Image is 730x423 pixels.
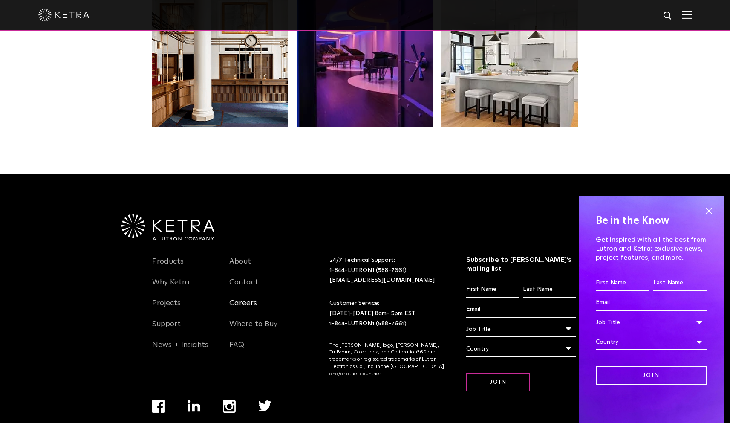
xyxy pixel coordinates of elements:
input: First Name [596,275,649,291]
a: Products [152,257,184,276]
a: [EMAIL_ADDRESS][DOMAIN_NAME] [329,277,435,283]
h4: Be in the Know [596,213,707,229]
input: Last Name [653,275,707,291]
div: Country [596,334,707,350]
input: First Name [466,281,519,298]
div: Job Title [596,314,707,330]
a: Contact [229,278,258,297]
a: Careers [229,298,257,318]
p: Customer Service: [DATE]-[DATE] 8am- 5pm EST [329,298,445,329]
img: linkedin [188,400,201,412]
a: Projects [152,298,181,318]
a: Why Ketra [152,278,190,297]
img: search icon [663,11,673,21]
input: Join [596,366,707,385]
input: Last Name [523,281,575,298]
input: Email [466,301,576,318]
img: Ketra-aLutronCo_White_RGB [121,214,214,240]
a: About [229,257,251,276]
img: twitter [258,400,271,411]
div: Navigation Menu [229,255,294,360]
img: Hamburger%20Nav.svg [682,11,692,19]
a: Where to Buy [229,319,277,339]
div: Navigation Menu [152,255,217,360]
p: Get inspired with all the best from Lutron and Ketra: exclusive news, project features, and more. [596,235,707,262]
p: The [PERSON_NAME] logo, [PERSON_NAME], TruBeam, Color Lock, and Calibration360 are trademarks or ... [329,342,445,378]
img: instagram [223,400,236,413]
input: Email [596,295,707,311]
div: Job Title [466,321,576,337]
h3: Subscribe to [PERSON_NAME]’s mailing list [466,255,576,273]
div: Country [466,341,576,357]
img: ketra-logo-2019-white [38,9,89,21]
input: Join [466,373,530,391]
p: 24/7 Technical Support: [329,255,445,286]
a: Support [152,319,181,339]
a: 1-844-LUTRON1 (588-7661) [329,321,407,327]
a: FAQ [229,340,244,360]
a: 1-844-LUTRON1 (588-7661) [329,267,407,273]
a: News + Insights [152,340,208,360]
img: facebook [152,400,165,413]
